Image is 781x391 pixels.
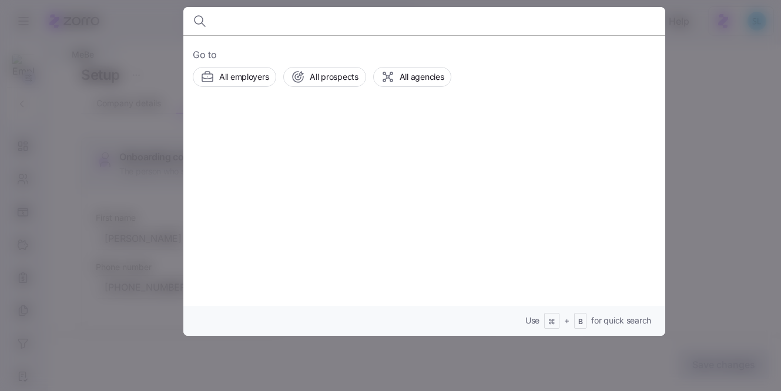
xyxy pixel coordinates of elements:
[193,48,656,62] span: Go to
[373,67,452,87] button: All agencies
[219,71,269,83] span: All employers
[193,67,276,87] button: All employers
[400,71,444,83] span: All agencies
[525,315,539,326] span: Use
[310,71,358,83] span: All prospects
[548,317,555,327] span: ⌘
[283,67,366,87] button: All prospects
[564,315,569,326] span: +
[578,317,583,327] span: B
[591,315,651,326] span: for quick search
